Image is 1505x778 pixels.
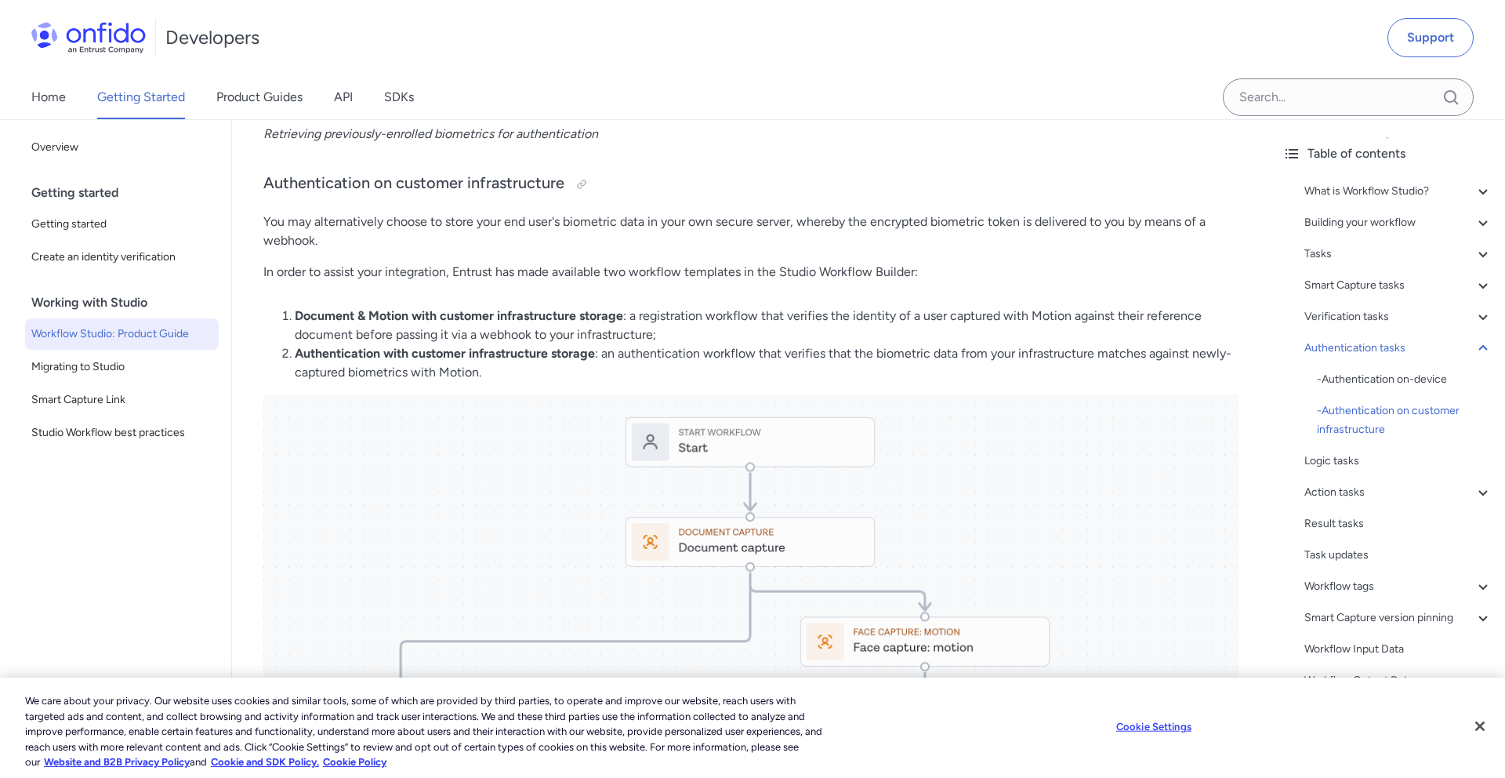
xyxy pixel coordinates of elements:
a: Smart Capture tasks [1304,276,1492,295]
p: In order to assist your integration, Entrust has made available two workflow templates in the Stu... [263,263,1238,282]
div: - Authentication on customer infrastructure [1317,402,1492,439]
span: Workflow Studio: Product Guide [31,325,212,344]
h3: Authentication on customer infrastructure [263,172,1238,197]
p: You may alternatively choose to store your end user's biometric data in your own secure server, w... [263,213,1238,250]
a: Studio Workflow best practices [25,417,219,449]
a: Action tasks [1304,483,1492,502]
a: API [334,75,353,119]
strong: Document & Motion with customer infrastructure storage [295,308,623,323]
a: -Authentication on-device [1317,370,1492,389]
div: Working with Studio [31,287,225,318]
div: - Authentication on-device [1317,370,1492,389]
span: Studio Workflow best practices [31,424,212,442]
div: Table of contents [1282,144,1492,163]
a: Home [31,75,66,119]
a: Cookie Policy [323,756,386,768]
a: More information about our cookie policy., opens in a new tab [44,756,190,768]
div: Getting started [31,177,225,209]
a: Building your workflow [1304,213,1492,232]
a: Migrating to Studio [25,351,219,383]
a: Workflow Studio: Product Guide [25,318,219,350]
a: Workflow tags [1304,577,1492,596]
a: Workflow Input Data [1304,640,1492,659]
a: Overview [25,132,219,163]
div: We care about your privacy. Our website uses cookies and similar tools, some of which are provide... [25,693,828,770]
button: Cookie Settings [1104,711,1202,743]
em: Retrieving previously-enrolled biometrics for authentication [263,126,598,141]
a: Workflow Output Data [1304,671,1492,690]
a: Smart Capture version pinning [1304,609,1492,627]
input: Onfido search input field [1223,78,1474,116]
a: Verification tasks [1304,307,1492,326]
h1: Developers [165,25,259,50]
a: Create an identity verification [25,242,219,273]
button: Close [1463,709,1497,743]
a: Logic tasks [1304,452,1492,471]
a: What is Workflow Studio? [1304,182,1492,201]
span: Smart Capture Link [31,391,212,409]
a: Getting Started [97,75,185,119]
a: Smart Capture Link [25,384,219,416]
span: Overview [31,138,212,157]
strong: Authentication with customer infrastructure storage [295,346,595,361]
a: Cookie and SDK Policy. [211,756,319,768]
li: : an authentication workflow that verifies that the biometric data from your infrastructure match... [295,344,1238,382]
span: Getting started [31,215,212,234]
a: Support [1387,18,1474,57]
a: Tasks [1304,245,1492,264]
a: Getting started [25,209,219,240]
a: Result tasks [1304,514,1492,533]
a: -Authentication on customer infrastructure [1317,402,1492,439]
a: Authentication tasks [1304,339,1492,358]
li: : a registration workflow that verifies the identity of a user captured with Motion against their... [295,307,1238,344]
span: Create an identity verification [31,248,212,267]
span: Migrating to Studio [31,358,212,376]
a: Product Guides [216,75,303,119]
a: SDKs [384,75,414,119]
img: Onfido Logo [31,22,146,53]
a: Task updates [1304,546,1492,565]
